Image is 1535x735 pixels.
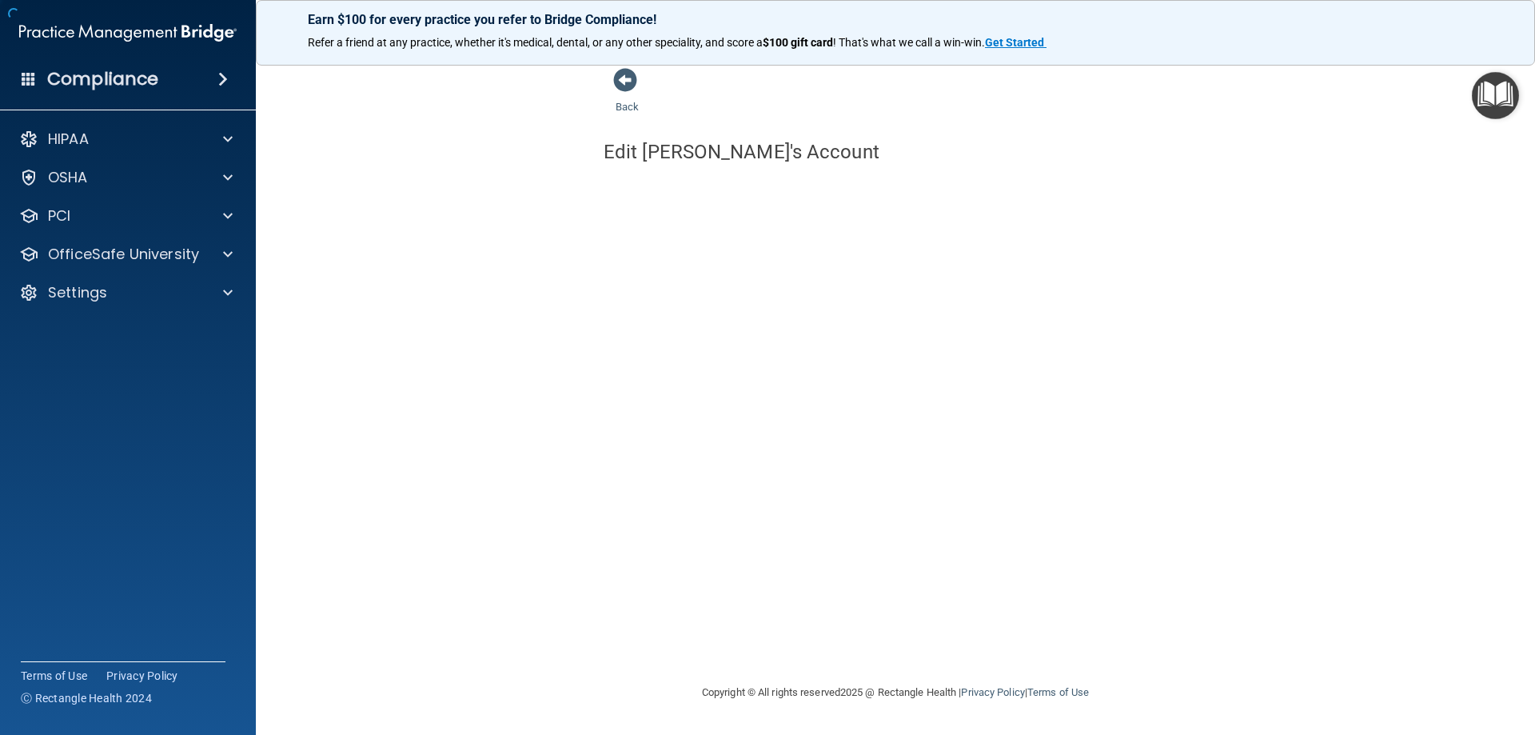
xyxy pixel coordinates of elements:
[1472,72,1519,119] button: Open Resource Center
[48,206,70,226] p: PCI
[21,668,87,684] a: Terms of Use
[19,206,233,226] a: PCI
[604,142,879,162] h4: Edit [PERSON_NAME]'s Account
[985,36,1047,49] a: Get Started
[19,283,233,302] a: Settings
[961,686,1024,698] a: Privacy Policy
[604,667,1187,718] div: Copyright © All rights reserved 2025 @ Rectangle Health | |
[19,168,233,187] a: OSHA
[47,68,158,90] h4: Compliance
[763,36,833,49] strong: $100 gift card
[106,668,178,684] a: Privacy Policy
[48,245,199,264] p: OfficeSafe University
[616,82,639,113] a: Back
[19,130,233,149] a: HIPAA
[19,17,237,49] img: PMB logo
[308,12,1483,27] p: Earn $100 for every practice you refer to Bridge Compliance!
[21,690,152,706] span: Ⓒ Rectangle Health 2024
[48,168,88,187] p: OSHA
[48,130,89,149] p: HIPAA
[985,36,1044,49] strong: Get Started
[833,36,985,49] span: ! That's what we call a win-win.
[19,245,233,264] a: OfficeSafe University
[1027,686,1089,698] a: Terms of Use
[308,36,763,49] span: Refer a friend at any practice, whether it's medical, dental, or any other speciality, and score a
[48,283,107,302] p: Settings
